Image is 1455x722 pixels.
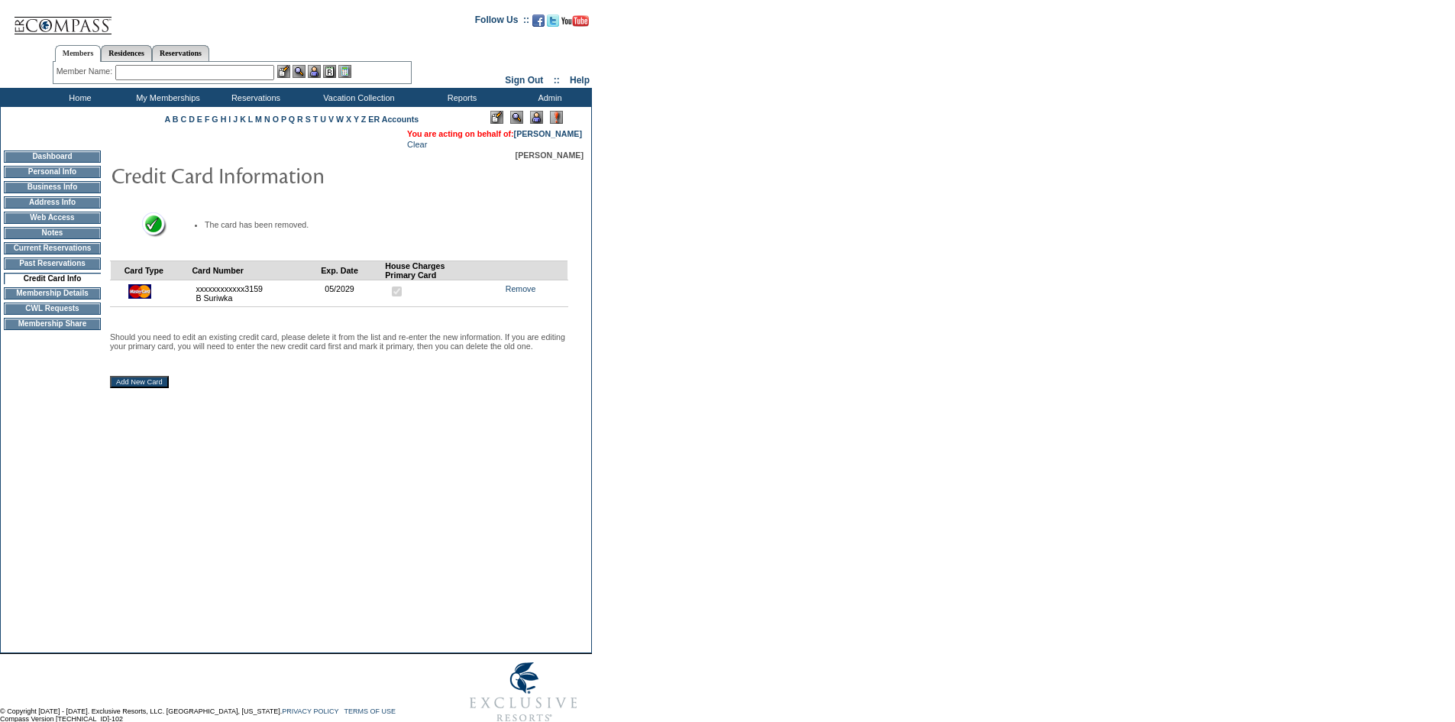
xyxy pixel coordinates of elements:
[346,115,351,124] a: X
[320,115,326,124] a: U
[321,280,385,306] td: 05/2029
[205,220,570,229] li: The card has been removed.
[550,111,563,124] img: Log Concern/Member Elevation
[152,45,209,61] a: Reservations
[189,115,195,124] a: D
[122,88,210,107] td: My Memberships
[4,151,101,163] td: Dashboard
[192,261,321,280] td: Card Number
[197,115,202,124] a: E
[110,376,169,388] input: Add New Card
[210,88,298,107] td: Reservations
[281,115,286,124] a: P
[173,115,179,124] a: B
[308,65,321,78] img: Impersonate
[504,88,592,107] td: Admin
[57,65,115,78] div: Member Name:
[532,15,545,27] img: Become our fan on Facebook
[313,115,318,124] a: T
[530,111,543,124] img: Impersonate
[516,151,584,160] span: [PERSON_NAME]
[306,115,311,124] a: S
[110,332,568,351] p: Should you need to edit an existing credit card, please delete it from the list and re-enter the ...
[264,115,270,124] a: N
[55,45,102,62] a: Members
[4,273,101,284] td: Credit Card Info
[561,15,589,27] img: Subscribe to our YouTube Channel
[475,13,529,31] td: Follow Us ::
[4,257,101,270] td: Past Reservations
[554,75,560,86] span: ::
[297,115,303,124] a: R
[532,19,545,28] a: Become our fan on Facebook
[248,115,253,124] a: L
[255,115,262,124] a: M
[192,280,321,306] td: xxxxxxxxxxxx3159 B Suriwka
[240,115,246,124] a: K
[490,111,503,124] img: Edit Mode
[124,261,192,280] td: Card Type
[514,129,582,138] a: [PERSON_NAME]
[111,160,416,190] img: pgTtlCreditCardInfo.gif
[4,181,101,193] td: Business Info
[4,318,101,330] td: Membership Share
[368,115,419,124] a: ER Accounts
[289,115,295,124] a: Q
[336,115,344,124] a: W
[165,115,170,124] a: A
[323,65,336,78] img: Reservations
[282,707,338,715] a: PRIVACY POLICY
[506,284,536,293] a: Remove
[510,111,523,124] img: View Mode
[407,129,582,138] span: You are acting on behalf of:
[101,45,152,61] a: Residences
[547,15,559,27] img: Follow us on Twitter
[212,115,218,124] a: G
[407,140,427,149] a: Clear
[505,75,543,86] a: Sign Out
[34,88,122,107] td: Home
[132,212,167,238] img: Success Message
[4,166,101,178] td: Personal Info
[344,707,396,715] a: TERMS OF USE
[233,115,238,124] a: J
[321,261,385,280] td: Exp. Date
[385,261,488,280] td: House Charges Primary Card
[228,115,231,124] a: I
[4,212,101,224] td: Web Access
[205,115,210,124] a: F
[13,4,112,35] img: Compass Home
[547,19,559,28] a: Follow us on Twitter
[354,115,359,124] a: Y
[328,115,334,124] a: V
[4,227,101,239] td: Notes
[361,115,367,124] a: Z
[273,115,279,124] a: O
[570,75,590,86] a: Help
[298,88,416,107] td: Vacation Collection
[4,303,101,315] td: CWL Requests
[277,65,290,78] img: b_edit.gif
[4,242,101,254] td: Current Reservations
[4,196,101,209] td: Address Info
[416,88,504,107] td: Reports
[338,65,351,78] img: b_calculator.gif
[180,115,186,124] a: C
[561,19,589,28] a: Subscribe to our YouTube Channel
[293,65,306,78] img: View
[128,284,151,299] img: icon_cc_mc.gif
[221,115,227,124] a: H
[4,287,101,299] td: Membership Details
